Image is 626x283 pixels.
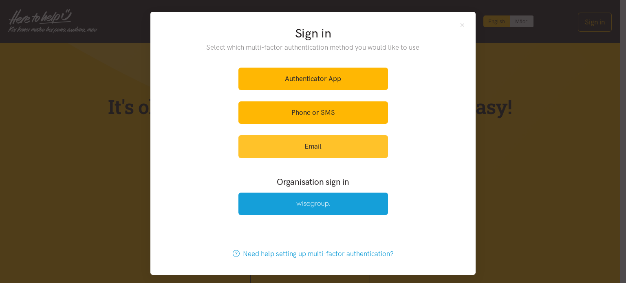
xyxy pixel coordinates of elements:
a: Need help setting up multi-factor authentication? [224,243,402,265]
h3: Organisation sign in [216,176,410,188]
img: Wise Group [296,201,330,208]
a: Phone or SMS [238,101,388,124]
h2: Sign in [190,25,436,42]
p: Select which multi-factor authentication method you would like to use [190,42,436,53]
button: Close [459,22,466,29]
a: Email [238,135,388,158]
a: Authenticator App [238,68,388,90]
